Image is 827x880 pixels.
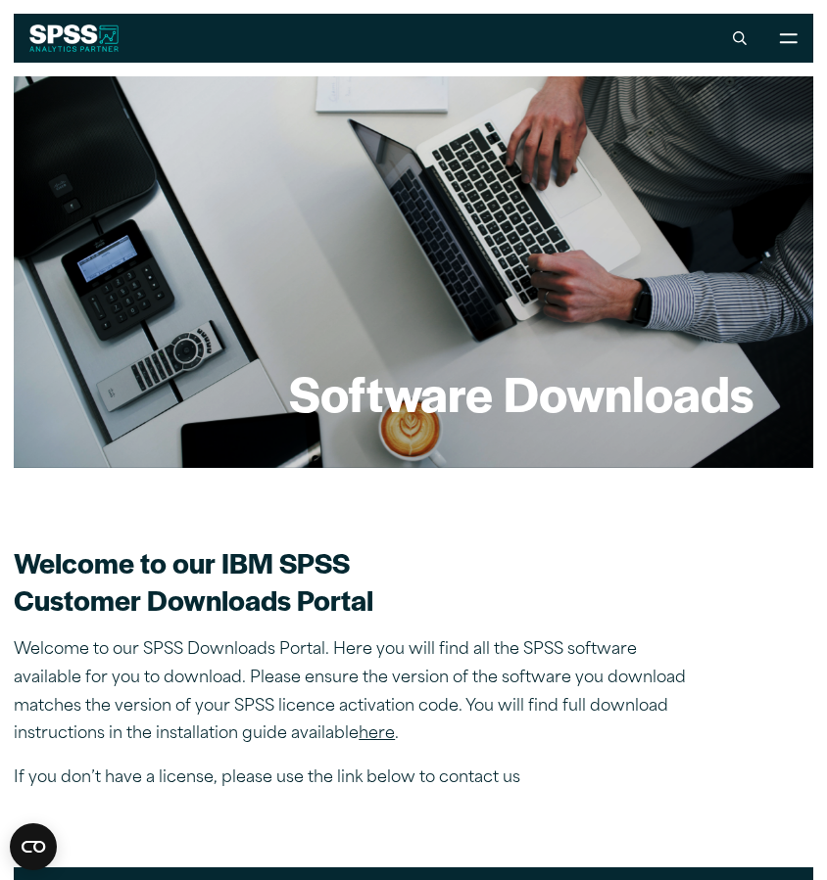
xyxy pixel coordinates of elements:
[10,823,57,870] button: Open CMP widget
[14,764,700,793] p: If you don’t have a license, please use the link below to contact us
[14,636,700,749] p: Welcome to our SPSS Downloads Portal. Here you will find all the SPSS software available for you ...
[29,24,119,52] img: SPSS White Logo
[359,726,395,742] a: here
[289,360,754,425] h1: Software Downloads
[14,543,700,619] h2: Welcome to our IBM SPSS Customer Downloads Portal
